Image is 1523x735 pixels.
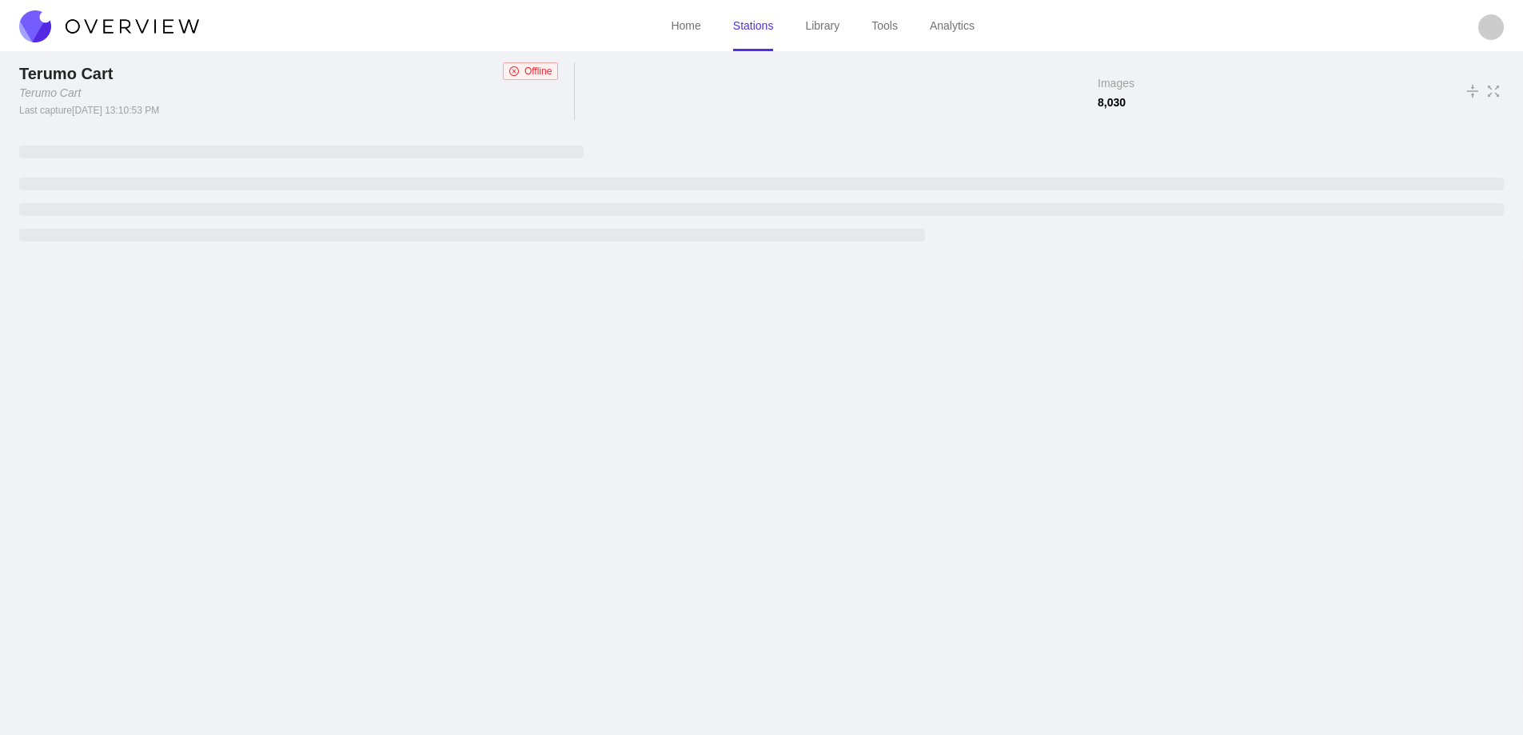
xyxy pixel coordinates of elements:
a: Library [805,19,839,32]
a: Analytics [930,19,975,32]
img: Overview [19,10,199,42]
a: Tools [871,19,898,32]
div: Terumo Cart [19,62,119,85]
div: Last capture [DATE] 13:10:53 PM [19,104,159,117]
span: vertical-align-middle [1465,82,1480,101]
span: fullscreen [1486,82,1501,100]
span: 8,030 [1098,94,1134,110]
a: Home [671,19,700,32]
span: Terumo Cart [19,65,113,82]
span: Offline [524,63,552,79]
div: Terumo Cart [19,85,81,101]
span: Images [1098,75,1134,91]
span: close-circle [509,66,519,76]
a: Stations [733,19,774,32]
